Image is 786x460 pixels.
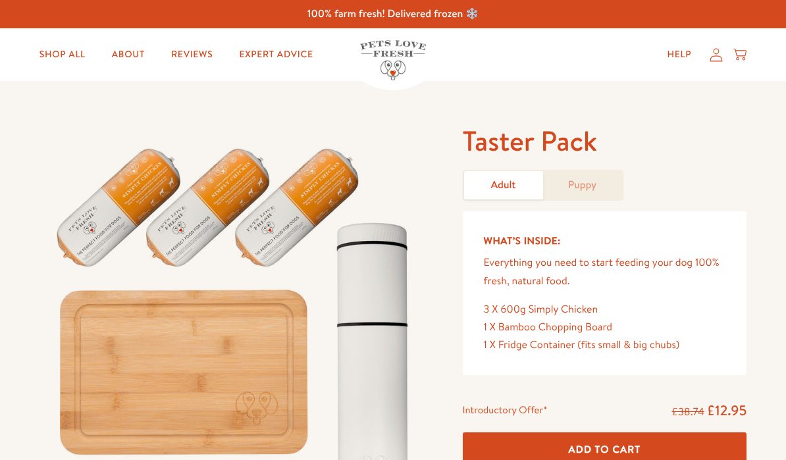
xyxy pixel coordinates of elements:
s: £38.74 [671,405,704,419]
a: Help [657,41,702,68]
h5: What’s Inside: [484,232,726,249]
a: Puppy [543,171,622,199]
img: Pets Love Fresh [360,40,426,80]
span: £12.95 [707,401,747,420]
p: Everything you need to start feeding your dog 100% fresh, natural food. [484,254,726,290]
div: Introductory Offer* [463,401,548,421]
div: 3 X 600g Simply Chicken [484,301,726,319]
a: Expert Advice [228,41,323,68]
a: Shop All [29,41,96,68]
div: 1 X Fridge Container (fits small & big chubs) [484,336,726,354]
a: Reviews [161,41,223,68]
h1: Taster Pack [463,123,747,159]
a: Adult [464,171,543,199]
span: 1 X Bamboo Chopping Board [484,320,613,334]
span: Add To Cart [568,442,641,456]
a: About [101,41,155,68]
